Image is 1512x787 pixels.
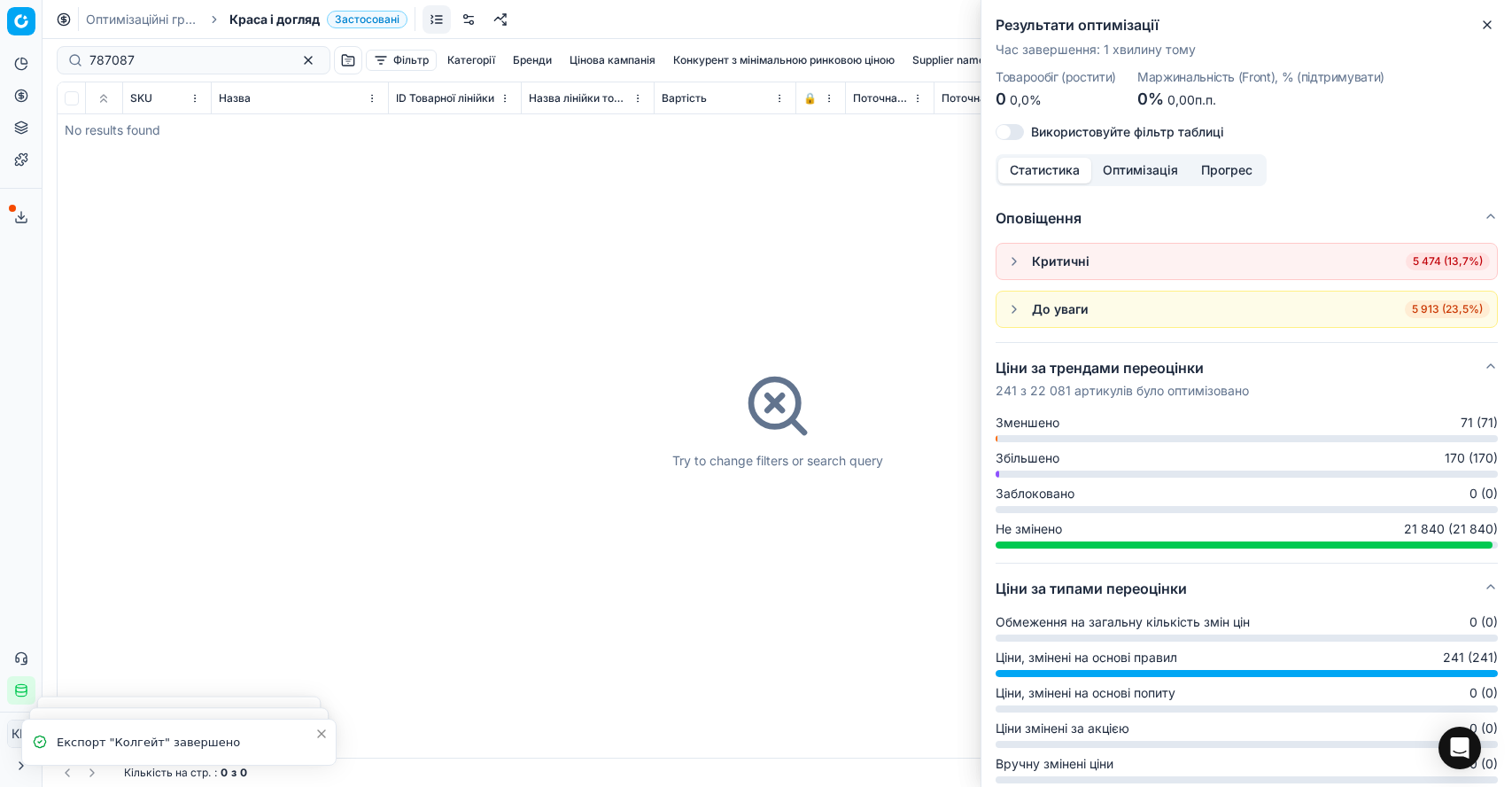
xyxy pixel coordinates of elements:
[57,762,78,783] button: Go to previous page
[996,90,1006,108] span: 0
[996,520,1062,538] span: Не змінено
[219,91,251,105] span: Назва
[89,51,283,69] input: Пошук по SKU або назві
[86,11,199,28] a: Оптимізаційні групи
[1137,90,1164,108] span: 0%
[662,91,707,105] span: Вартість
[996,414,1059,432] span: Зменшено
[1167,92,1216,107] span: 0,00п.п.
[130,91,152,105] span: SKU
[1469,485,1498,503] span: 0 (0)
[562,50,663,71] button: Цінова кампанія
[1461,414,1498,432] span: 71 (71)
[1469,613,1498,631] span: 0 (0)
[8,721,35,747] span: КM
[86,11,407,28] nav: breadcrumb
[996,71,1116,83] dt: Товарообіг (ростити)
[996,649,1177,666] span: Ціни, змінені на основі правил
[996,414,1498,563] div: Ціни за трендами переоцінки241 з 22 081 артикулів було оптимізовано
[998,158,1091,183] button: Статистика
[7,720,35,748] button: КM
[396,91,494,105] span: ID Товарної лінійки
[221,766,228,780] strong: 0
[996,243,1498,342] div: Оповіщення
[942,91,1042,105] span: Поточна промо ціна
[996,41,1498,58] p: Час завершення : 1 хвилину тому
[240,766,247,780] strong: 0
[1438,727,1481,769] div: Open Intercom Messenger
[229,11,320,28] span: Краса і догляд
[996,755,1113,773] span: Вручну змінені ціни
[996,684,1175,702] span: Ціни, змінені на основі попиту
[1469,720,1498,737] span: 0 (0)
[1032,253,1089,270] div: Критичні
[311,723,332,744] button: Close toast
[996,485,1074,503] span: Заблоковано
[1091,158,1190,183] button: Оптимізація
[803,91,817,105] span: 🔒
[1032,300,1089,318] div: До уваги
[853,91,909,105] span: Поточна ціна
[1137,71,1384,83] dt: Маржинальність (Front), % (підтримувати)
[1469,755,1498,773] span: 0 (0)
[1010,92,1042,107] span: 0,0%
[124,766,247,780] div: :
[327,11,407,28] span: Застосовані
[1405,300,1490,318] span: 5 913 (23,5%)
[996,720,1129,737] span: Ціни змінені за акцією
[1190,158,1264,183] button: Прогрес
[672,452,883,470] div: Try to change filters or search query
[93,88,114,109] button: Expand all
[996,193,1498,243] button: Оповіщення
[996,357,1249,378] h5: Ціни за трендами переоцінки
[1406,253,1490,270] span: 5 474 (13,7%)
[1443,649,1498,666] span: 241 (241)
[996,613,1250,631] span: Обмеження на загальну кількість змін цін
[1404,520,1498,538] span: 21 840 (21 840)
[231,766,236,780] strong: з
[1031,126,1224,138] label: Використовуйте фільтр таблиці
[229,11,407,28] span: Краса і доглядЗастосовані
[996,449,1059,467] span: Збільшено
[529,91,629,105] span: Назва лінійки товарів
[124,766,211,780] span: Кількість на стр.
[440,50,502,71] button: Категорії
[1445,449,1498,467] span: 170 (170)
[996,564,1498,613] button: Ціни за типами переоцінки
[905,50,992,71] button: Supplier name
[57,734,314,752] div: Експорт "Колгейт" завершено
[57,762,103,783] nav: pagination
[666,50,902,71] button: Конкурент з мінімальною ринковою ціною
[81,762,103,783] button: Go to next page
[366,50,437,71] button: Фільтр
[996,343,1498,414] button: Ціни за трендами переоцінки241 з 22 081 артикулів було оптимізовано
[996,14,1498,35] h2: Результати оптимізації
[506,50,559,71] button: Бренди
[996,382,1249,400] p: 241 з 22 081 артикулів було оптимізовано
[1469,684,1498,702] span: 0 (0)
